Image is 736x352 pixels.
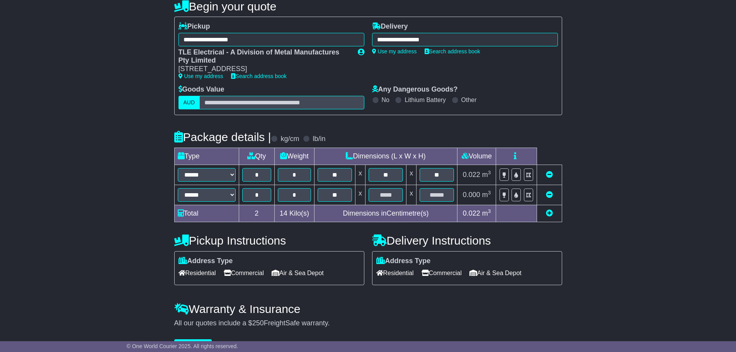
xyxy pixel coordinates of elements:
span: 0.022 [463,209,480,217]
span: m [482,209,491,217]
td: 2 [239,205,275,222]
span: Commercial [422,267,462,279]
label: Pickup [178,22,210,31]
td: Volume [457,148,496,165]
label: kg/cm [280,135,299,143]
span: 0.000 [463,191,480,199]
td: x [406,165,416,185]
label: Lithium Battery [405,96,446,104]
div: [STREET_ADDRESS] [178,65,350,73]
h4: Warranty & Insurance [174,303,562,315]
a: Search address book [425,48,480,54]
a: Remove this item [546,191,553,199]
td: x [406,185,416,205]
span: © One World Courier 2025. All rights reserved. [127,343,238,349]
td: x [355,185,365,205]
label: Any Dangerous Goods? [372,85,458,94]
span: m [482,171,491,179]
label: Other [461,96,477,104]
label: No [382,96,389,104]
span: Residential [178,267,216,279]
td: Weight [275,148,314,165]
td: Kilo(s) [275,205,314,222]
label: Address Type [178,257,233,265]
a: Use my address [372,48,417,54]
label: Goods Value [178,85,224,94]
a: Add new item [546,209,553,217]
span: 14 [280,209,287,217]
td: x [355,165,365,185]
a: Search address book [231,73,287,79]
label: Delivery [372,22,408,31]
h4: Pickup Instructions [174,234,364,247]
td: Type [174,148,239,165]
label: lb/in [313,135,325,143]
td: Dimensions in Centimetre(s) [314,205,457,222]
td: Total [174,205,239,222]
div: All our quotes include a $ FreightSafe warranty. [174,319,562,328]
td: Dimensions (L x W x H) [314,148,457,165]
sup: 3 [488,208,491,214]
a: Remove this item [546,171,553,179]
span: Residential [376,267,414,279]
label: AUD [178,96,200,109]
span: Commercial [224,267,264,279]
sup: 3 [488,170,491,175]
span: m [482,191,491,199]
span: 0.022 [463,171,480,179]
h4: Delivery Instructions [372,234,562,247]
a: Use my address [178,73,223,79]
span: Air & Sea Depot [272,267,324,279]
span: Air & Sea Depot [469,267,522,279]
div: TLE Electrical - A Division of Metal Manufactures Pty Limited [178,48,350,65]
h4: Package details | [174,131,271,143]
sup: 3 [488,190,491,196]
label: Address Type [376,257,431,265]
td: Qty [239,148,275,165]
span: 250 [252,319,264,327]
